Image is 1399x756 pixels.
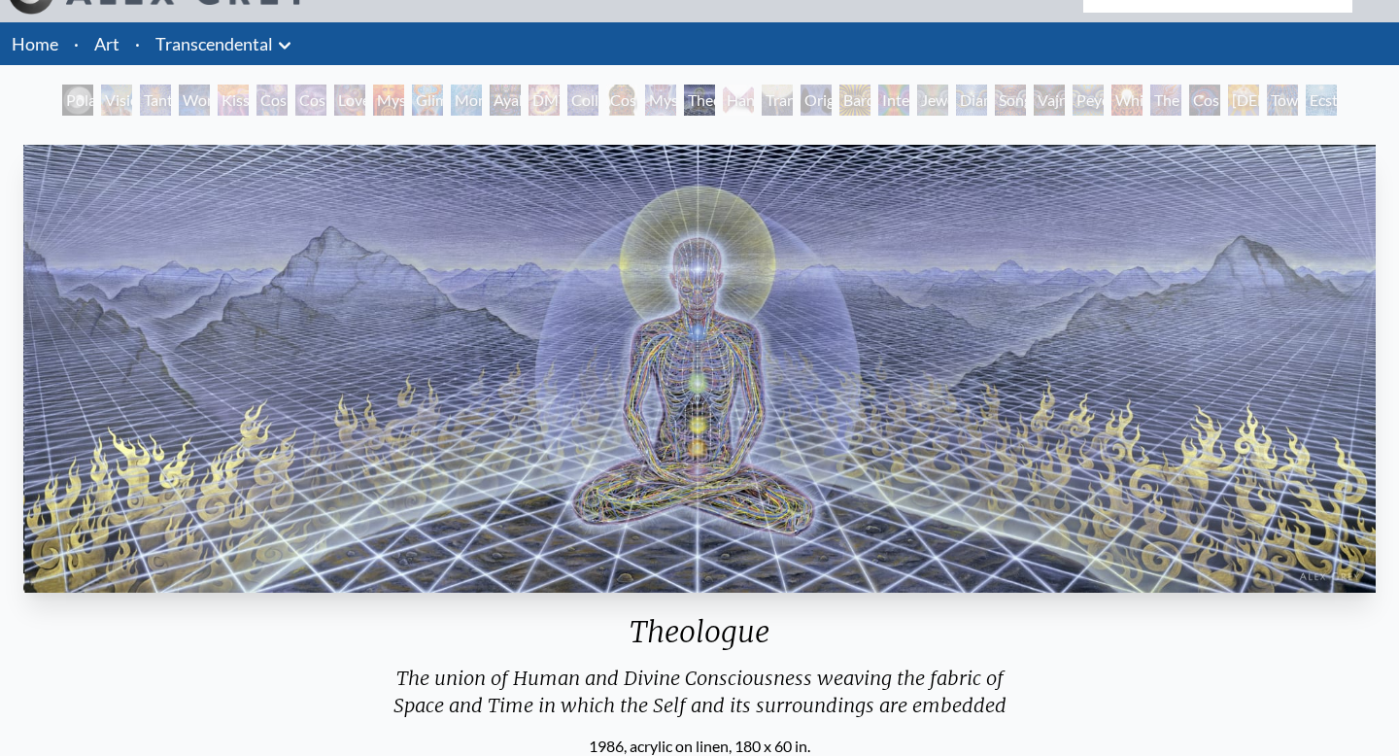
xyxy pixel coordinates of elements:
a: Home [12,33,58,54]
div: Cosmic [DEMOGRAPHIC_DATA] [606,85,637,116]
div: Interbeing [878,85,909,116]
a: Transcendental [155,30,273,57]
div: White Light [1111,85,1143,116]
div: Song of Vajra Being [995,85,1026,116]
li: · [66,22,86,65]
div: Transfiguration [762,85,793,116]
div: [DEMOGRAPHIC_DATA] [1228,85,1259,116]
div: Cosmic Consciousness [1189,85,1220,116]
div: Glimpsing the Empyrean [412,85,443,116]
div: Love is a Cosmic Force [334,85,365,116]
div: Monochord [451,85,482,116]
div: Theologue [16,614,1383,665]
div: Jewel Being [917,85,948,116]
div: The Great Turn [1150,85,1181,116]
img: Theologue-1986-Alex-Grey-watermarked-1624393305.jpg [23,145,1376,593]
div: DMT - The Spirit Molecule [529,85,560,116]
div: Toward the One [1267,85,1298,116]
div: Ecstasy [1306,85,1337,116]
div: Cosmic Creativity [256,85,288,116]
li: · [127,22,148,65]
div: Theologue [684,85,715,116]
div: Peyote Being [1073,85,1104,116]
div: Diamond Being [956,85,987,116]
div: Tantra [140,85,171,116]
div: The union of Human and Divine Consciousness weaving the fabric of Space and Time in which the Sel... [264,665,1135,735]
div: Cosmic Artist [295,85,326,116]
div: Mysteriosa 2 [373,85,404,116]
div: Original Face [801,85,832,116]
div: Polar Unity Spiral [62,85,93,116]
div: Kiss of the [MEDICAL_DATA] [218,85,249,116]
div: Collective Vision [567,85,598,116]
div: Wonder [179,85,210,116]
a: Art [94,30,119,57]
div: Ayahuasca Visitation [490,85,521,116]
div: Vajra Being [1034,85,1065,116]
div: Mystic Eye [645,85,676,116]
div: Visionary Origin of Language [101,85,132,116]
div: Bardo Being [839,85,870,116]
div: Hands that See [723,85,754,116]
